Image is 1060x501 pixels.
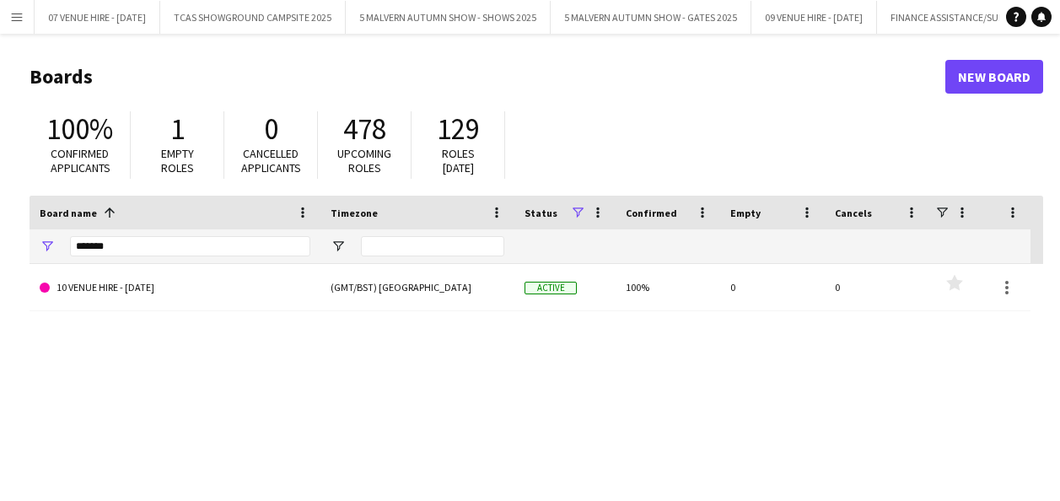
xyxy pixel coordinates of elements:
button: 5 MALVERN AUTUMN SHOW - GATES 2025 [551,1,751,34]
button: Open Filter Menu [331,239,346,254]
span: 0 [264,110,278,148]
button: TCAS SHOWGROUND CAMPSITE 2025 [160,1,346,34]
span: Upcoming roles [337,146,391,175]
button: 5 MALVERN AUTUMN SHOW - SHOWS 2025 [346,1,551,34]
span: Roles [DATE] [442,146,475,175]
button: 07 VENUE HIRE - [DATE] [35,1,160,34]
span: 100% [46,110,113,148]
span: Active [525,282,577,294]
span: Empty roles [161,146,194,175]
div: (GMT/BST) [GEOGRAPHIC_DATA] [320,264,514,310]
div: 0 [825,264,929,310]
button: Open Filter Menu [40,239,55,254]
input: Timezone Filter Input [361,236,504,256]
span: Confirmed [626,207,677,219]
a: 10 VENUE HIRE - [DATE] [40,264,310,311]
span: Cancelled applicants [241,146,301,175]
div: 100% [616,264,720,310]
div: 0 [720,264,825,310]
span: Empty [730,207,761,219]
a: New Board [945,60,1043,94]
span: Timezone [331,207,378,219]
button: FINANCE ASSISTANCE/SUPPORT [877,1,1041,34]
span: 478 [343,110,386,148]
span: Board name [40,207,97,219]
span: Status [525,207,557,219]
button: 09 VENUE HIRE - [DATE] [751,1,877,34]
span: Cancels [835,207,872,219]
h1: Boards [30,64,945,89]
span: Confirmed applicants [51,146,110,175]
span: 1 [170,110,185,148]
input: Board name Filter Input [70,236,310,256]
span: 129 [437,110,480,148]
